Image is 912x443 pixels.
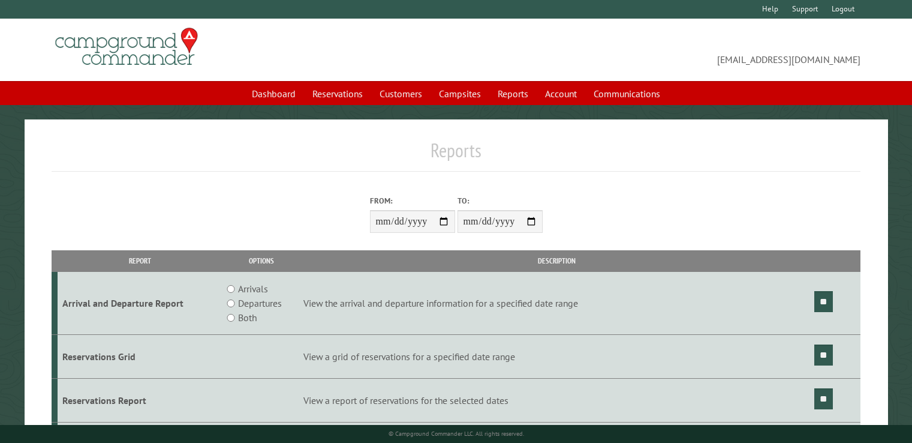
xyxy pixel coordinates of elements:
[222,250,302,271] th: Options
[58,250,222,271] th: Report
[302,378,812,422] td: View a report of reservations for the selected dates
[302,335,812,379] td: View a grid of reservations for a specified date range
[389,430,524,438] small: © Campground Commander LLC. All rights reserved.
[305,82,370,105] a: Reservations
[58,378,222,422] td: Reservations Report
[58,335,222,379] td: Reservations Grid
[370,195,455,206] label: From:
[238,296,282,310] label: Departures
[457,195,543,206] label: To:
[52,139,860,172] h1: Reports
[302,272,812,335] td: View the arrival and departure information for a specified date range
[372,82,429,105] a: Customers
[432,82,488,105] a: Campsites
[245,82,303,105] a: Dashboard
[490,82,535,105] a: Reports
[538,82,584,105] a: Account
[456,33,860,67] span: [EMAIL_ADDRESS][DOMAIN_NAME]
[302,250,812,271] th: Description
[58,272,222,335] td: Arrival and Departure Report
[52,23,201,70] img: Campground Commander
[238,282,268,296] label: Arrivals
[238,310,257,325] label: Both
[586,82,667,105] a: Communications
